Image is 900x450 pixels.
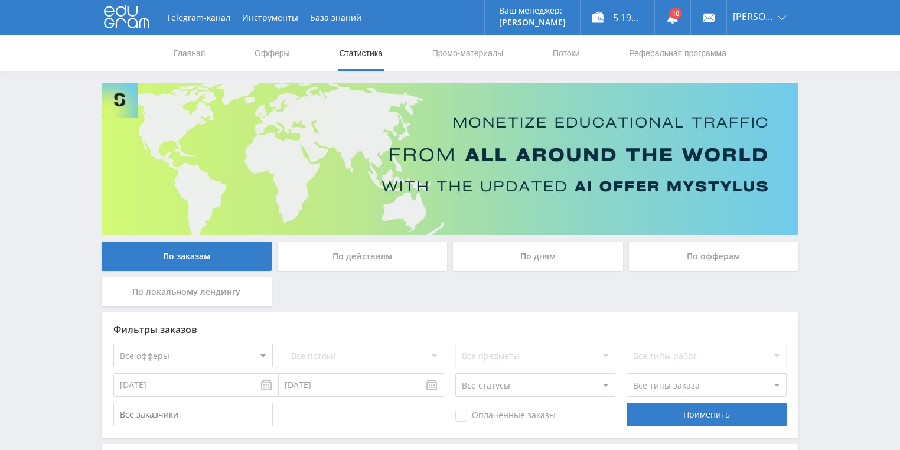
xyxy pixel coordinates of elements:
[733,12,774,21] span: [PERSON_NAME]
[453,242,623,271] div: По дням
[627,403,786,426] div: Применить
[499,18,566,27] p: [PERSON_NAME]
[102,242,272,271] div: По заказам
[113,324,787,335] div: Фильтры заказов
[278,242,448,271] div: По действиям
[431,35,504,71] a: Промо-материалы
[253,35,291,71] a: Офферы
[113,403,273,426] input: Все заказчики
[629,242,799,271] div: По офферам
[102,277,272,306] div: По локальному лендингу
[338,35,384,71] a: Статистика
[499,6,566,15] p: Ваш менеджер:
[628,35,728,71] a: Реферальная программа
[455,410,556,422] span: Оплаченные заказы
[552,35,581,71] a: Потоки
[102,83,798,235] img: Banner
[172,35,206,71] a: Главная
